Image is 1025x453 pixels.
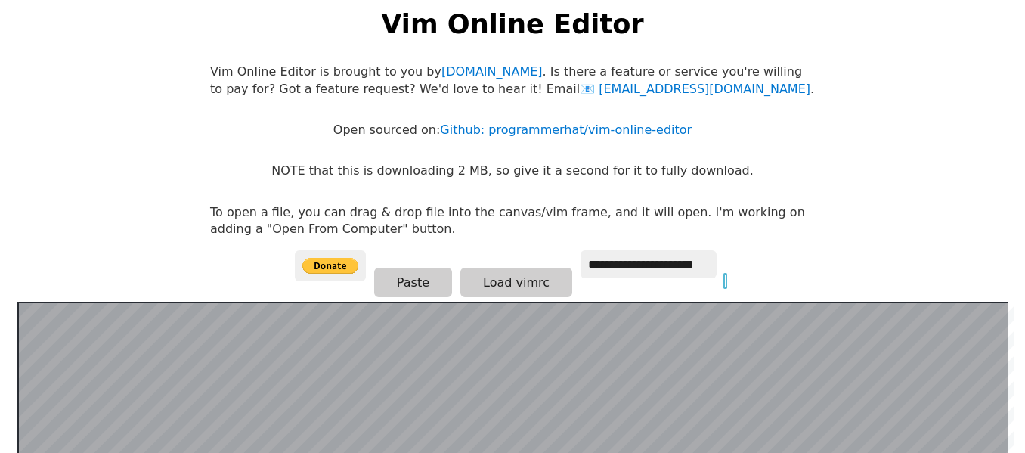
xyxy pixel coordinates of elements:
[374,268,452,297] button: Paste
[381,5,643,42] h1: Vim Online Editor
[333,122,692,138] p: Open sourced on:
[440,123,692,137] a: Github: programmerhat/vim-online-editor
[441,64,543,79] a: [DOMAIN_NAME]
[460,268,572,297] button: Load vimrc
[271,163,753,179] p: NOTE that this is downloading 2 MB, so give it a second for it to fully download.
[210,64,815,98] p: Vim Online Editor is brought to you by . Is there a feature or service you're willing to pay for?...
[580,82,810,96] a: [EMAIL_ADDRESS][DOMAIN_NAME]
[210,204,815,238] p: To open a file, you can drag & drop file into the canvas/vim frame, and it will open. I'm working...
